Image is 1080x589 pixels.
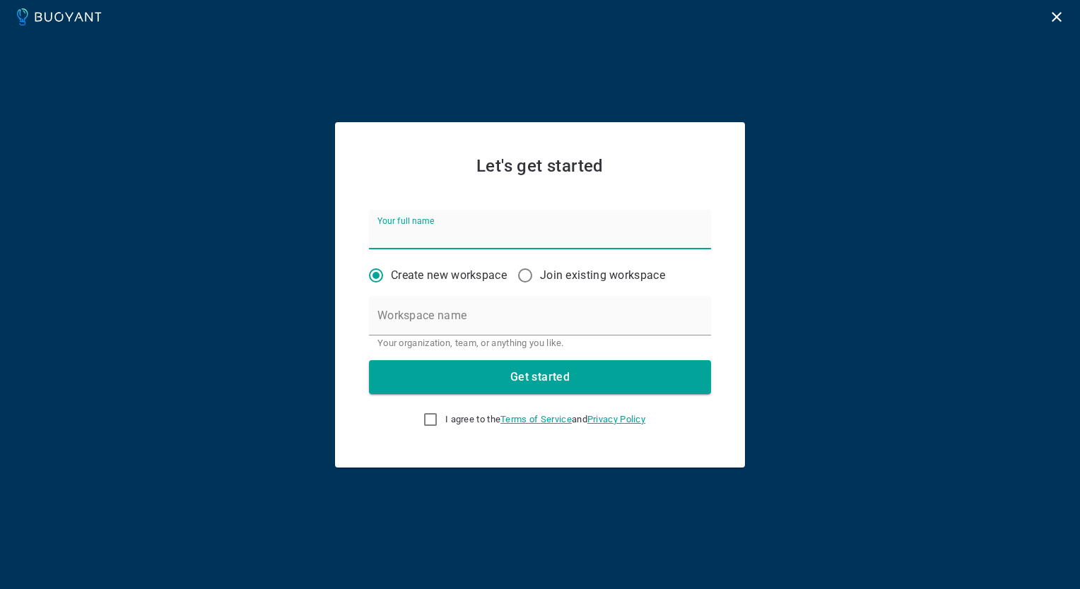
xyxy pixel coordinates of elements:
button: Logout [1045,5,1069,29]
h2: Let's get started [369,156,711,176]
span: I agree to the and [445,414,645,425]
p: Create new workspace [391,268,507,282]
label: Your full name [377,215,434,227]
p: Join existing workspace [540,268,665,282]
a: Privacy Policy [587,414,645,424]
h4: Get started [510,370,570,384]
button: Get started [369,360,711,394]
a: Terms of Service [500,414,572,424]
p: Your organization, team, or anything you like. [377,338,703,349]
a: Logout [1045,9,1069,23]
